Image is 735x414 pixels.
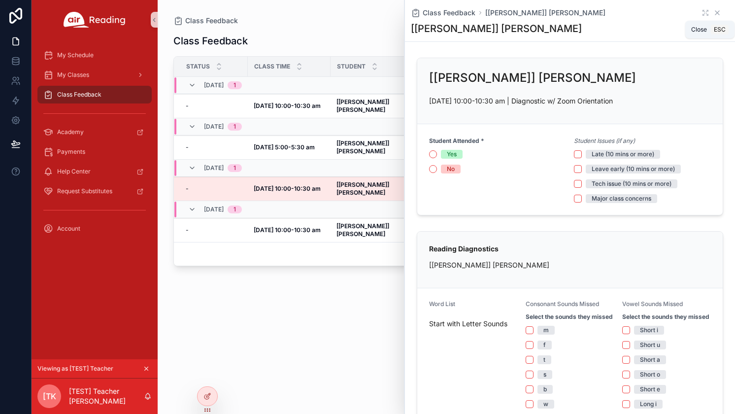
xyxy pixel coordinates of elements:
div: No [447,165,455,173]
h1: [[PERSON_NAME]] [PERSON_NAME] [411,22,582,35]
div: Long i [640,400,657,409]
a: Academy [37,123,152,141]
strong: [[PERSON_NAME]] [PERSON_NAME] [336,222,391,238]
div: Short u [640,341,660,349]
a: [[PERSON_NAME]] [PERSON_NAME] [336,98,406,114]
div: 1 [234,164,236,172]
h2: [[PERSON_NAME]] [PERSON_NAME] [429,70,636,86]
a: Class Feedback [37,86,152,103]
div: Late (10 mins or more) [592,150,654,159]
a: [[PERSON_NAME]] [PERSON_NAME] [336,222,406,238]
a: Account [37,220,152,238]
div: m [543,326,549,335]
h1: Class Feedback [173,34,248,48]
span: My Schedule [57,51,94,59]
span: Consonant Sounds Missed [526,300,599,308]
strong: Select the sounds they missed [622,313,709,321]
span: - [186,185,189,193]
span: Payments [57,148,85,156]
div: Major class concerns [592,194,651,203]
em: Student Issues (if any) [574,137,635,145]
span: Close [691,26,707,34]
span: Class Time [254,63,290,70]
span: Request Substitutes [57,187,112,195]
a: - [186,185,242,193]
p: [DATE] 10:00-10:30 am | Diagnostic w/ Zoom Orientation [429,96,711,106]
a: My Classes [37,66,152,84]
span: Help Center [57,168,91,175]
div: Short o [640,370,660,379]
a: [[PERSON_NAME]] [PERSON_NAME] [336,139,406,155]
span: Class Feedback [57,91,101,99]
a: [[PERSON_NAME]] [PERSON_NAME] [485,8,605,18]
a: Class Feedback [173,16,238,26]
strong: [DATE] 5:00-5:30 am [254,143,315,151]
span: [DATE] [204,81,224,89]
span: My Classes [57,71,89,79]
strong: [[PERSON_NAME]] [PERSON_NAME] [336,139,391,155]
div: 1 [234,123,236,131]
span: Account [57,225,80,233]
span: Student [337,63,366,70]
span: Class Feedback [185,16,238,26]
div: Short a [640,355,660,364]
span: Academy [57,128,84,136]
a: Class Feedback [411,8,475,18]
img: App logo [64,12,126,28]
a: [DATE] 10:00-10:30 am [254,226,325,234]
div: w [543,400,548,409]
div: b [543,385,547,394]
a: My Schedule [37,46,152,64]
a: [[PERSON_NAME]] [PERSON_NAME] [336,181,406,197]
a: - [186,102,242,110]
div: s [543,370,546,379]
a: [DATE] 10:00-10:30 am [254,102,325,110]
strong: Reading Diagnostics [429,244,499,253]
span: [DATE] [204,206,224,213]
span: Class Feedback [423,8,475,18]
a: [DATE] 10:00-10:30 am [254,185,325,193]
div: scrollable content [32,39,158,250]
div: 1 [234,81,236,89]
p: [[PERSON_NAME]] [PERSON_NAME] [429,260,711,270]
strong: [DATE] 10:00-10:30 am [254,226,321,234]
div: Tech issue (10 mins or more) [592,179,671,188]
span: Viewing as [TEST] Teacher [37,365,113,373]
span: Vowel Sounds Missed [622,300,683,308]
span: Word List [429,300,455,308]
span: - [186,143,189,151]
a: Request Substitutes [37,182,152,200]
strong: [[PERSON_NAME]] [PERSON_NAME] [336,98,391,113]
span: Start with Letter Sounds [429,319,518,329]
div: Yes [447,150,457,159]
strong: [[PERSON_NAME]] [PERSON_NAME] [336,181,391,196]
span: [DATE] [204,164,224,172]
strong: Select the sounds they missed [526,313,613,321]
span: [DATE] [204,123,224,131]
div: Leave early (10 mins or more) [592,165,675,173]
a: [DATE] 5:00-5:30 am [254,143,325,151]
span: - [186,226,189,234]
span: [TK [43,390,56,402]
div: f [543,341,546,349]
span: Esc [712,26,728,34]
strong: [DATE] 10:00-10:30 am [254,185,321,192]
div: Short e [640,385,660,394]
p: [TEST] Teacher [PERSON_NAME] [69,386,144,406]
span: - [186,102,189,110]
span: Status [186,63,210,70]
div: Short i [640,326,658,335]
a: Payments [37,143,152,161]
a: - [186,226,242,234]
div: 1 [234,206,236,213]
a: - [186,143,242,151]
a: Help Center [37,163,152,180]
div: t [543,355,545,364]
strong: [DATE] 10:00-10:30 am [254,102,321,109]
strong: Student Attended * [429,137,484,145]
